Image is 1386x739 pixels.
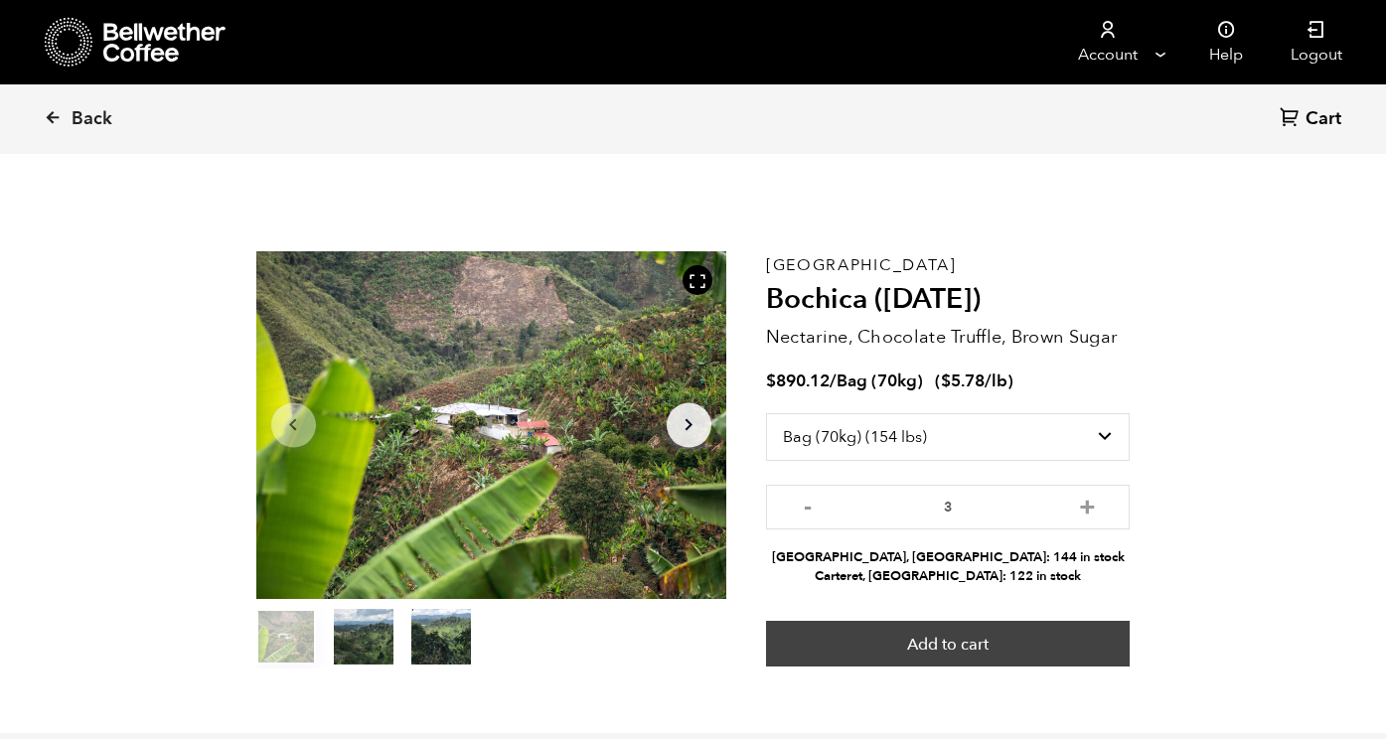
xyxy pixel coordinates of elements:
[796,495,821,515] button: -
[766,283,1131,317] h2: Bochica ([DATE])
[72,107,112,131] span: Back
[941,369,951,392] span: $
[985,369,1007,392] span: /lb
[830,369,837,392] span: /
[766,369,830,392] bdi: 890.12
[766,548,1131,567] li: [GEOGRAPHIC_DATA], [GEOGRAPHIC_DATA]: 144 in stock
[766,567,1131,586] li: Carteret, [GEOGRAPHIC_DATA]: 122 in stock
[837,369,923,392] span: Bag (70kg)
[1075,495,1100,515] button: +
[766,369,776,392] span: $
[1306,107,1341,131] span: Cart
[935,369,1013,392] span: ( )
[1280,106,1346,133] a: Cart
[941,369,985,392] bdi: 5.78
[766,621,1131,666] button: Add to cart
[766,324,1131,351] p: Nectarine, Chocolate Truffle, Brown Sugar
